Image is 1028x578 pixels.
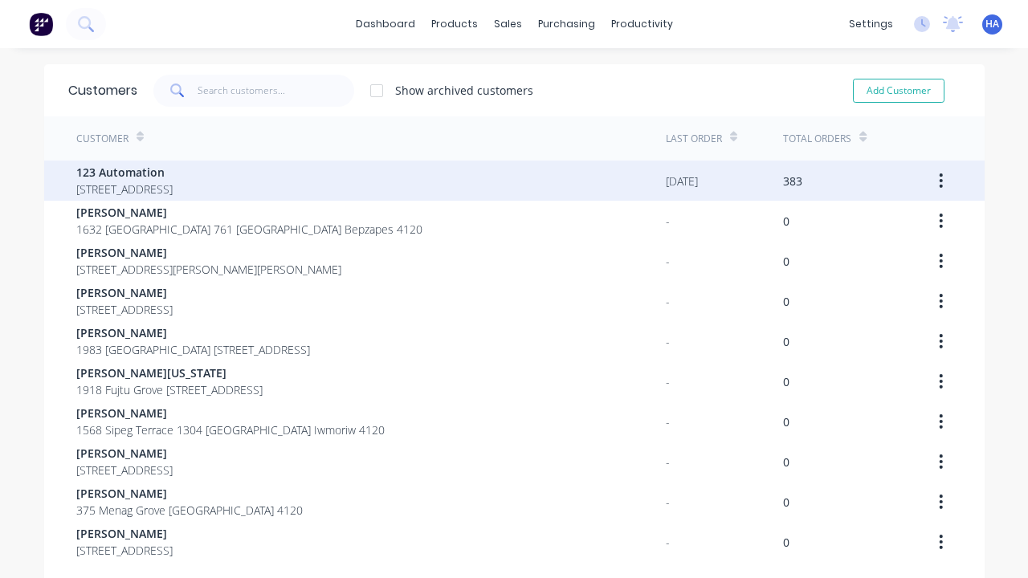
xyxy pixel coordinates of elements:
[76,462,173,478] span: [STREET_ADDRESS]
[76,261,341,278] span: [STREET_ADDRESS][PERSON_NAME][PERSON_NAME]
[76,485,303,502] span: [PERSON_NAME]
[666,132,722,146] div: Last Order
[666,373,670,390] div: -
[76,204,422,221] span: [PERSON_NAME]
[783,494,789,511] div: 0
[76,542,173,559] span: [STREET_ADDRESS]
[76,284,173,301] span: [PERSON_NAME]
[666,253,670,270] div: -
[985,17,999,31] span: HA
[783,373,789,390] div: 0
[68,81,137,100] div: Customers
[783,253,789,270] div: 0
[783,213,789,230] div: 0
[486,12,530,36] div: sales
[76,405,385,421] span: [PERSON_NAME]
[666,213,670,230] div: -
[783,534,789,551] div: 0
[76,181,173,197] span: [STREET_ADDRESS]
[76,164,173,181] span: 123 Automation
[29,12,53,36] img: Factory
[76,244,341,261] span: [PERSON_NAME]
[76,364,263,381] span: [PERSON_NAME][US_STATE]
[76,525,173,542] span: [PERSON_NAME]
[666,534,670,551] div: -
[783,132,851,146] div: Total Orders
[853,79,944,103] button: Add Customer
[666,413,670,430] div: -
[76,341,310,358] span: 1983 [GEOGRAPHIC_DATA] [STREET_ADDRESS]
[423,12,486,36] div: products
[76,381,263,398] span: 1918 Fujtu Grove [STREET_ADDRESS]
[783,173,802,189] div: 383
[76,502,303,519] span: 375 Menag Grove [GEOGRAPHIC_DATA] 4120
[76,421,385,438] span: 1568 Sipeg Terrace 1304 [GEOGRAPHIC_DATA] Iwmoriw 4120
[76,445,173,462] span: [PERSON_NAME]
[783,454,789,470] div: 0
[666,333,670,350] div: -
[783,333,789,350] div: 0
[76,324,310,341] span: [PERSON_NAME]
[666,494,670,511] div: -
[666,293,670,310] div: -
[530,12,603,36] div: purchasing
[395,82,533,99] div: Show archived customers
[348,12,423,36] a: dashboard
[783,413,789,430] div: 0
[603,12,681,36] div: productivity
[666,173,698,189] div: [DATE]
[841,12,901,36] div: settings
[76,221,422,238] span: 1632 [GEOGRAPHIC_DATA] 761 [GEOGRAPHIC_DATA] Bepzapes 4120
[76,132,128,146] div: Customer
[783,293,789,310] div: 0
[666,454,670,470] div: -
[198,75,354,107] input: Search customers...
[76,301,173,318] span: [STREET_ADDRESS]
